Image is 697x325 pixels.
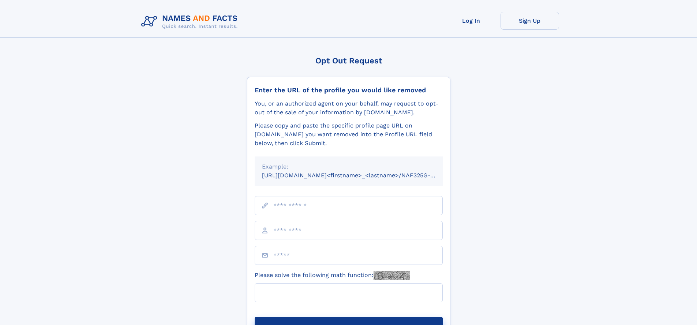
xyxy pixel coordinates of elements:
[262,162,435,171] div: Example:
[255,271,410,280] label: Please solve the following math function:
[501,12,559,30] a: Sign Up
[138,12,244,32] img: Logo Names and Facts
[255,99,443,117] div: You, or an authorized agent on your behalf, may request to opt-out of the sale of your informatio...
[262,172,457,179] small: [URL][DOMAIN_NAME]<firstname>_<lastname>/NAF325G-xxxxxxxx
[255,121,443,148] div: Please copy and paste the specific profile page URL on [DOMAIN_NAME] you want removed into the Pr...
[247,56,450,65] div: Opt Out Request
[442,12,501,30] a: Log In
[255,86,443,94] div: Enter the URL of the profile you would like removed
